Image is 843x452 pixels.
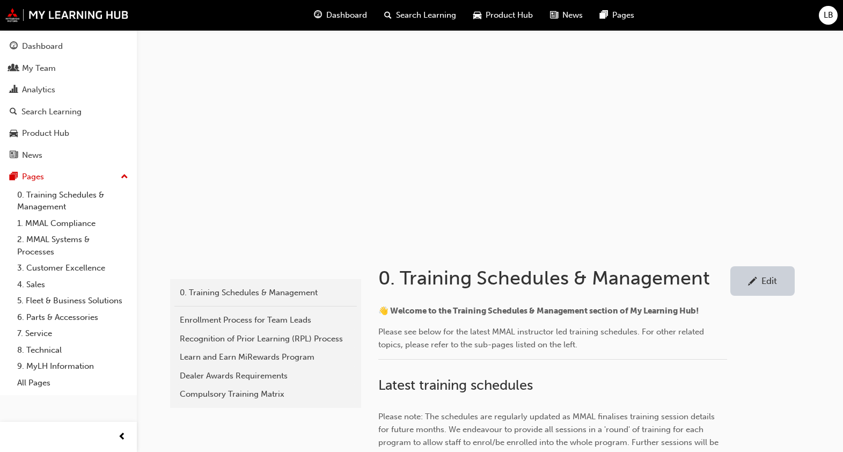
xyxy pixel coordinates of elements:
a: Learn and Earn MiRewards Program [174,348,357,367]
div: Pages [22,171,44,183]
div: Recognition of Prior Learning (RPL) Process [180,333,351,345]
a: Compulsory Training Matrix [174,385,357,404]
a: Dashboard [4,37,133,56]
a: Product Hub [4,123,133,143]
div: Dashboard [22,40,63,53]
span: pencil-icon [748,277,757,288]
a: news-iconNews [541,4,591,26]
div: Compulsory Training Matrix [180,388,351,400]
a: News [4,145,133,165]
div: Product Hub [22,127,69,140]
span: Please see below for the latest MMAL instructor led training schedules. For other related topics,... [378,327,706,349]
a: Recognition of Prior Learning (RPL) Process [174,330,357,348]
a: pages-iconPages [591,4,643,26]
span: search-icon [384,9,392,22]
a: My Team [4,59,133,78]
a: search-iconSearch Learning [376,4,465,26]
span: Product Hub [486,9,533,21]
button: DashboardMy TeamAnalyticsSearch LearningProduct HubNews [4,34,133,167]
div: Search Learning [21,106,82,118]
span: pages-icon [10,172,18,182]
h1: 0. Training Schedules & Management [378,266,730,290]
a: 6. Parts & Accessories [13,309,133,326]
span: news-icon [550,9,558,22]
a: Edit [730,266,795,296]
div: Dealer Awards Requirements [180,370,351,382]
div: Learn and Earn MiRewards Program [180,351,351,363]
a: 2. MMAL Systems & Processes [13,231,133,260]
button: LB [819,6,838,25]
a: Search Learning [4,102,133,122]
a: 3. Customer Excellence [13,260,133,276]
div: 0. Training Schedules & Management [180,287,351,299]
a: 9. MyLH Information [13,358,133,375]
a: All Pages [13,375,133,391]
div: News [22,149,42,162]
a: 5. Fleet & Business Solutions [13,293,133,309]
span: guage-icon [10,42,18,52]
a: Dealer Awards Requirements [174,367,357,385]
div: Edit [761,275,777,286]
a: guage-iconDashboard [305,4,376,26]
a: 8. Technical [13,342,133,359]
a: 0. Training Schedules & Management [13,187,133,215]
a: Enrollment Process for Team Leads [174,311,357,330]
a: Analytics [4,80,133,100]
span: 👋 Welcome to the Training Schedules & Management section of My Learning Hub! [378,306,699,316]
span: up-icon [121,170,128,184]
a: 7. Service [13,325,133,342]
span: LB [824,9,833,21]
span: news-icon [10,151,18,161]
span: Pages [612,9,634,21]
span: car-icon [473,9,481,22]
a: car-iconProduct Hub [465,4,541,26]
span: pages-icon [600,9,608,22]
span: guage-icon [314,9,322,22]
span: Dashboard [326,9,367,21]
button: Pages [4,167,133,187]
a: 0. Training Schedules & Management [174,283,357,302]
span: chart-icon [10,85,18,95]
span: Search Learning [396,9,456,21]
span: Latest training schedules [378,377,533,393]
a: 1. MMAL Compliance [13,215,133,232]
span: search-icon [10,107,17,117]
span: people-icon [10,64,18,74]
span: prev-icon [118,431,126,444]
div: Analytics [22,84,55,96]
img: mmal [5,8,129,22]
span: News [562,9,583,21]
div: Enrollment Process for Team Leads [180,314,351,326]
a: 4. Sales [13,276,133,293]
span: car-icon [10,129,18,138]
div: My Team [22,62,56,75]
